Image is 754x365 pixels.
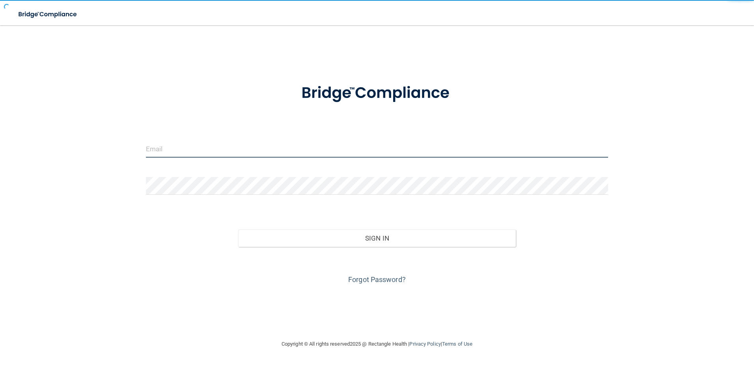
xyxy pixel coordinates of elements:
a: Forgot Password? [348,275,406,284]
a: Privacy Policy [409,341,440,347]
input: Email [146,140,608,158]
div: Copyright © All rights reserved 2025 @ Rectangle Health | | [233,331,521,357]
img: bridge_compliance_login_screen.278c3ca4.svg [12,6,84,23]
img: bridge_compliance_login_screen.278c3ca4.svg [285,73,469,114]
a: Terms of Use [442,341,472,347]
button: Sign In [238,230,516,247]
